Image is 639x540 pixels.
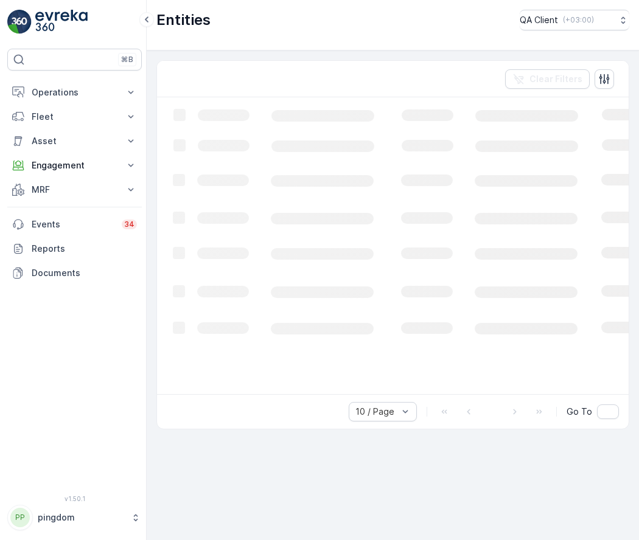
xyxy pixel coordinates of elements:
[7,178,142,202] button: MRF
[7,153,142,178] button: Engagement
[32,86,117,99] p: Operations
[529,73,582,85] p: Clear Filters
[7,10,32,34] img: logo
[10,508,30,527] div: PP
[7,505,142,530] button: PPpingdom
[7,129,142,153] button: Asset
[32,159,117,171] p: Engagement
[7,237,142,261] a: Reports
[32,243,137,255] p: Reports
[121,55,133,64] p: ⌘B
[38,511,125,524] p: pingdom
[32,267,137,279] p: Documents
[7,80,142,105] button: Operations
[156,10,211,30] p: Entities
[7,105,142,129] button: Fleet
[567,406,592,418] span: Go To
[124,220,134,229] p: 34
[32,184,117,196] p: MRF
[32,135,117,147] p: Asset
[520,10,629,30] button: QA Client(+03:00)
[520,14,558,26] p: QA Client
[563,15,594,25] p: ( +03:00 )
[7,212,142,237] a: Events34
[32,218,114,230] p: Events
[35,10,88,34] img: logo_light-DOdMpM7g.png
[7,495,142,502] span: v 1.50.1
[7,261,142,285] a: Documents
[505,69,590,89] button: Clear Filters
[32,111,117,123] p: Fleet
